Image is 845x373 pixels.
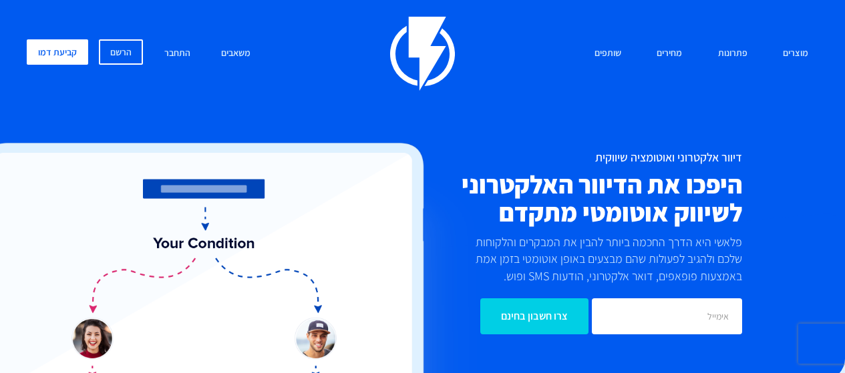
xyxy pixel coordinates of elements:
[708,39,757,68] a: פתרונות
[466,234,742,285] p: פלאשי היא הדרך החכמה ביותר להבין את המבקרים והלקוחות שלכם ולהגיב לפעולות שהם מבצעים באופן אוטומטי...
[592,298,742,334] input: אימייל
[27,39,88,65] a: קביעת דמו
[647,39,692,68] a: מחירים
[367,171,743,226] h2: היפכו את הדיוור האלקטרוני לשיווק אוטומטי מתקדם
[154,39,200,68] a: התחבר
[211,39,261,68] a: משאבים
[480,298,588,334] input: צרו חשבון בחינם
[584,39,631,68] a: שותפים
[99,39,143,65] a: הרשם
[367,151,743,164] h1: דיוור אלקטרוני ואוטומציה שיווקית
[773,39,818,68] a: מוצרים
